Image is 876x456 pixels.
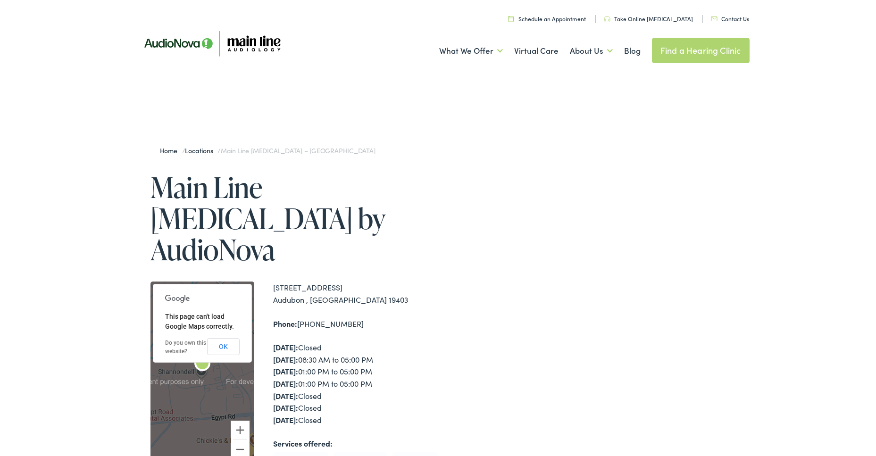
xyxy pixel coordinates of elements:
div: [PHONE_NUMBER] [273,318,438,330]
a: What We Offer [439,33,503,68]
a: Take Online [MEDICAL_DATA] [604,15,693,23]
strong: [DATE]: [273,378,298,389]
strong: Phone: [273,318,297,329]
strong: [DATE]: [273,402,298,413]
img: utility icon [711,17,717,21]
span: / / [160,146,375,155]
button: Zoom in [231,421,250,439]
div: Main Line Audiology by AudioNova [191,353,214,376]
h1: Main Line [MEDICAL_DATA] by AudioNova [150,172,438,265]
a: Blog [624,33,641,68]
strong: [DATE]: [273,415,298,425]
a: Contact Us [711,15,749,23]
strong: [DATE]: [273,342,298,352]
button: OK [207,338,240,355]
span: This page can't load Google Maps correctly. [165,313,234,330]
a: Virtual Care [514,33,559,68]
img: utility icon [604,16,610,22]
a: Home [160,146,182,155]
strong: [DATE]: [273,366,298,376]
strong: Services offered: [273,438,333,448]
a: Locations [185,146,217,155]
a: About Us [570,33,613,68]
div: [STREET_ADDRESS] Audubon , [GEOGRAPHIC_DATA] 19403 [273,282,438,306]
a: Find a Hearing Clinic [652,38,750,63]
span: Main Line [MEDICAL_DATA] – [GEOGRAPHIC_DATA] [221,146,375,155]
a: Do you own this website? [165,340,206,355]
strong: [DATE]: [273,390,298,401]
a: Schedule an Appointment [508,15,586,23]
img: utility icon [508,16,514,22]
strong: [DATE]: [273,354,298,365]
div: Closed 08:30 AM to 05:00 PM 01:00 PM to 05:00 PM 01:00 PM to 05:00 PM Closed Closed Closed [273,341,438,426]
